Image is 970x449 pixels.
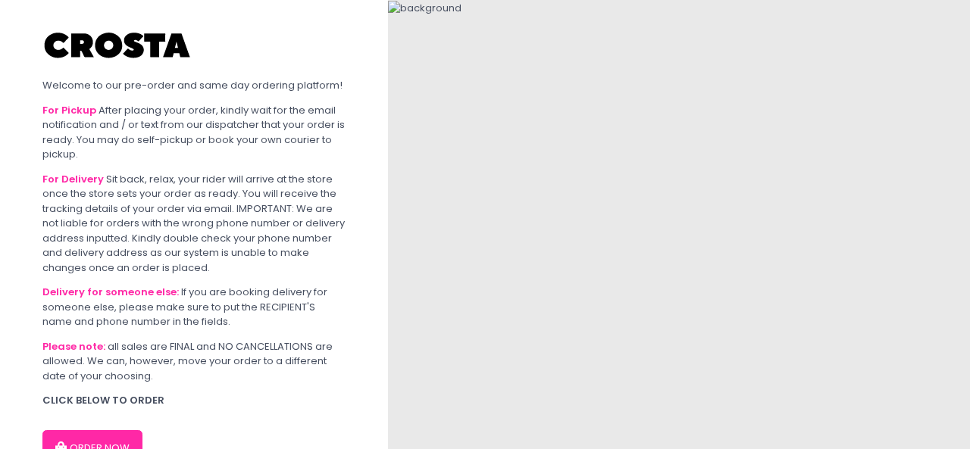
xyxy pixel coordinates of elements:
[42,103,346,162] div: After placing your order, kindly wait for the email notification and / or text from our dispatche...
[42,23,194,68] img: Crosta Pizzeria
[388,1,462,16] img: background
[42,103,96,117] b: For Pickup
[42,285,346,329] div: If you are booking delivery for someone else, please make sure to put the RECIPIENT'S name and ph...
[42,172,346,276] div: Sit back, relax, your rider will arrive at the store once the store sets your order as ready. You...
[42,172,104,186] b: For Delivery
[42,339,105,354] b: Please note:
[42,285,179,299] b: Delivery for someone else:
[42,393,346,408] div: CLICK BELOW TO ORDER
[42,78,346,93] div: Welcome to our pre-order and same day ordering platform!
[42,339,346,384] div: all sales are FINAL and NO CANCELLATIONS are allowed. We can, however, move your order to a diffe...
